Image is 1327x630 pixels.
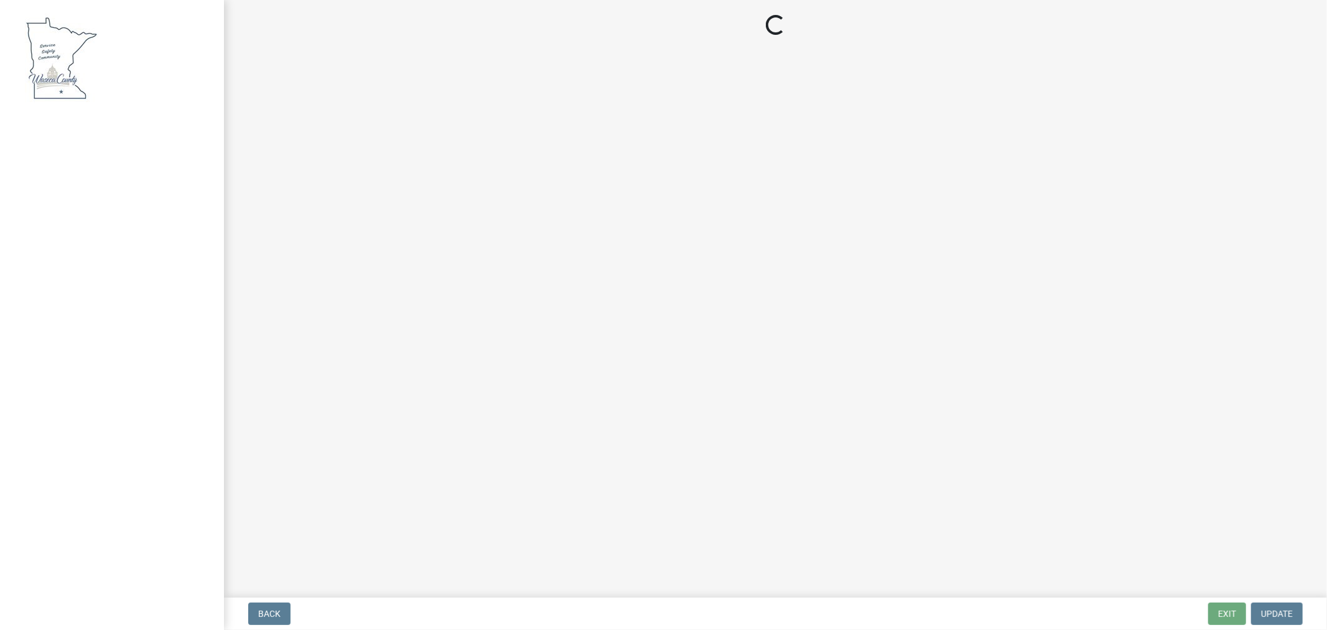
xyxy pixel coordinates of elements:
[25,13,98,102] img: Waseca County, Minnesota
[248,603,291,625] button: Back
[1251,603,1303,625] button: Update
[1208,603,1246,625] button: Exit
[1261,609,1293,619] span: Update
[258,609,281,619] span: Back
